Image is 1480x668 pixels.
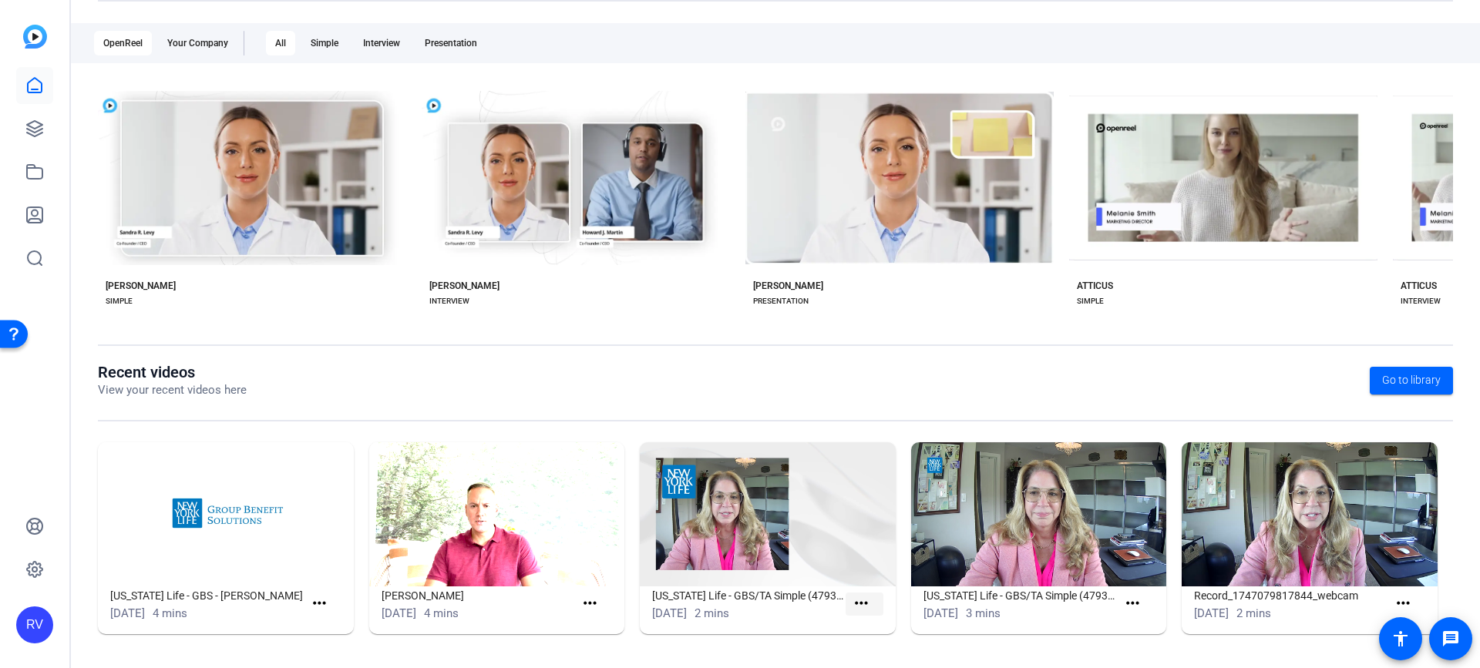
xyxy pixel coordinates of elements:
[1236,606,1271,620] span: 2 mins
[695,606,729,620] span: 2 mins
[110,586,304,605] h1: [US_STATE] Life - GBS - [PERSON_NAME]
[16,606,53,643] div: RV
[382,586,575,605] h1: [PERSON_NAME]
[158,31,237,55] div: Your Company
[429,280,499,292] div: [PERSON_NAME]
[1401,280,1437,292] div: ATTICUS
[1123,594,1142,613] mat-icon: more_horiz
[580,594,600,613] mat-icon: more_horiz
[1077,295,1104,307] div: SIMPLE
[1391,629,1410,648] mat-icon: accessibility
[911,442,1167,586] img: New York Life - GBS/TA Simple (47933)
[753,280,823,292] div: [PERSON_NAME]
[1382,372,1441,388] span: Go to library
[923,606,958,620] span: [DATE]
[652,586,846,605] h1: [US_STATE] Life - GBS/TA Simple (47936)
[354,31,409,55] div: Interview
[1194,586,1387,605] h1: Record_1747079817844_webcam
[98,363,247,381] h1: Recent videos
[429,295,469,307] div: INTERVIEW
[94,31,152,55] div: OpenReel
[640,442,896,586] img: New York Life - GBS/TA Simple (47936)
[369,442,625,586] img: Gregg K
[1394,594,1413,613] mat-icon: more_horiz
[310,594,329,613] mat-icon: more_horiz
[1401,295,1441,307] div: INTERVIEW
[966,606,1001,620] span: 3 mins
[106,295,133,307] div: SIMPLE
[382,606,416,620] span: [DATE]
[852,594,871,613] mat-icon: more_horiz
[110,606,145,620] span: [DATE]
[106,280,176,292] div: [PERSON_NAME]
[923,586,1117,605] h1: [US_STATE] Life - GBS/TA Simple (47933)
[266,31,295,55] div: All
[1077,280,1113,292] div: ATTICUS
[1441,629,1460,648] mat-icon: message
[652,606,687,620] span: [DATE]
[23,25,47,49] img: blue-gradient.svg
[415,31,486,55] div: Presentation
[1194,606,1229,620] span: [DATE]
[1182,442,1438,586] img: Record_1747079817844_webcam
[753,295,809,307] div: PRESENTATION
[1370,367,1453,394] a: Go to library
[98,381,247,399] p: View your recent videos here
[98,442,354,586] img: New York Life - GBS - Gregg Kauffman
[301,31,348,55] div: Simple
[153,606,187,620] span: 4 mins
[424,606,459,620] span: 4 mins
